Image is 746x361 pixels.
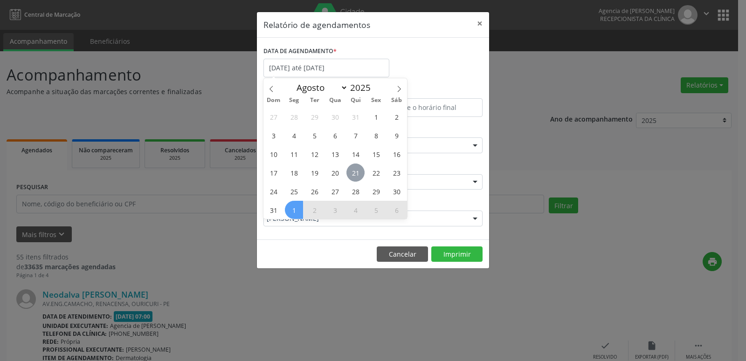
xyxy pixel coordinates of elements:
span: Agosto 14, 2025 [346,145,365,163]
input: Selecione uma data ou intervalo [263,59,389,77]
span: Agosto 13, 2025 [326,145,344,163]
button: Close [470,12,489,35]
span: Agosto 21, 2025 [346,163,365,182]
span: Qui [345,97,366,103]
span: Julho 30, 2025 [326,108,344,126]
span: Seg [284,97,304,103]
h5: Relatório de agendamentos [263,19,370,31]
span: Setembro 1, 2025 [285,201,303,219]
span: Agosto 26, 2025 [305,182,324,200]
span: Agosto 22, 2025 [367,163,385,182]
span: Agosto 10, 2025 [264,145,283,163]
span: Agosto 16, 2025 [387,145,406,163]
span: Agosto 7, 2025 [346,126,365,144]
span: Agosto 24, 2025 [264,182,283,200]
span: Setembro 5, 2025 [367,201,385,219]
span: Agosto 4, 2025 [285,126,303,144]
span: Agosto 31, 2025 [264,201,283,219]
span: Agosto 27, 2025 [326,182,344,200]
span: Agosto 6, 2025 [326,126,344,144]
span: Agosto 1, 2025 [367,108,385,126]
span: Agosto 11, 2025 [285,145,303,163]
span: Agosto 23, 2025 [387,163,406,182]
label: DATA DE AGENDAMENTO [263,44,337,59]
span: Dom [263,97,284,103]
span: Ter [304,97,325,103]
span: Julho 27, 2025 [264,108,283,126]
span: Agosto 9, 2025 [387,126,406,144]
span: Agosto 3, 2025 [264,126,283,144]
label: ATÉ [375,84,483,98]
span: Julho 29, 2025 [305,108,324,126]
span: Sex [366,97,387,103]
button: Cancelar [377,246,428,262]
input: Selecione o horário final [375,98,483,117]
span: Agosto 29, 2025 [367,182,385,200]
span: Sáb [387,97,407,103]
span: Agosto 18, 2025 [285,163,303,182]
span: Setembro 4, 2025 [346,201,365,219]
span: Setembro 3, 2025 [326,201,344,219]
span: Agosto 8, 2025 [367,126,385,144]
span: Agosto 20, 2025 [326,163,344,182]
span: Agosto 25, 2025 [285,182,303,200]
span: Agosto 28, 2025 [346,182,365,200]
input: Year [348,82,379,94]
span: Julho 31, 2025 [346,108,365,126]
span: Agosto 5, 2025 [305,126,324,144]
select: Month [292,81,348,94]
span: Setembro 6, 2025 [387,201,406,219]
span: Setembro 2, 2025 [305,201,324,219]
span: Agosto 30, 2025 [387,182,406,200]
span: Agosto 15, 2025 [367,145,385,163]
button: Imprimir [431,246,483,262]
span: Agosto 19, 2025 [305,163,324,182]
span: Agosto 12, 2025 [305,145,324,163]
span: Agosto 2, 2025 [387,108,406,126]
span: Agosto 17, 2025 [264,163,283,182]
span: Qua [325,97,345,103]
span: Julho 28, 2025 [285,108,303,126]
